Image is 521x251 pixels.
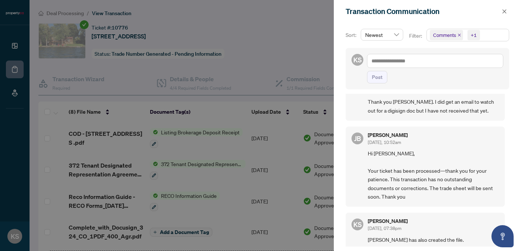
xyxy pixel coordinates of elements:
[457,33,461,37] span: close
[354,133,361,144] span: JB
[346,31,358,39] p: Sort:
[367,71,387,83] button: Post
[368,226,401,231] span: [DATE], 07:38pm
[368,149,499,201] span: Hi [PERSON_NAME], Your ticket has been processed—thank you for your patience. This transaction ha...
[491,225,514,247] button: Open asap
[409,32,423,40] p: Filter:
[368,140,401,145] span: [DATE], 10:52am
[346,6,500,17] div: Transaction Communication
[368,97,499,115] span: Thank you [PERSON_NAME]. I did get an email to watch out for a digisign doc but I have not receiv...
[365,29,399,40] span: Newest
[433,31,456,39] span: Comments
[430,30,463,40] span: Comments
[502,9,507,14] span: close
[368,133,408,138] h5: [PERSON_NAME]
[368,219,408,224] h5: [PERSON_NAME]
[353,219,362,230] span: KS
[471,31,477,39] div: +1
[353,55,362,65] span: KS
[368,235,499,244] span: [PERSON_NAME] has also created the file.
